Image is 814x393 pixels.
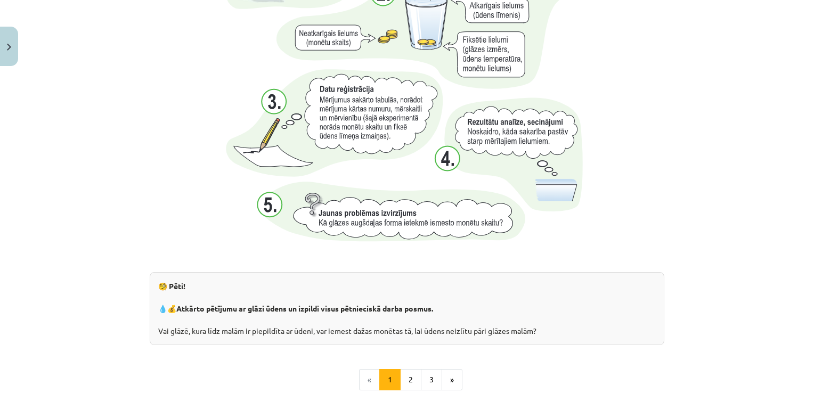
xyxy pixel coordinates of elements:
button: 3 [421,369,442,390]
button: 1 [379,369,401,390]
div: 💧💰 Vai glāzē, kura līdz malām ir piepildīta ar ūdeni, var iemest dažas monētas tā, lai ūdens neiz... [150,272,664,345]
strong: 🧐 Pēti! [158,281,185,291]
button: » [442,369,462,390]
button: 2 [400,369,421,390]
strong: Atkārto pētījumu ar glāzi ūdens un izpildi visus pētnieciskā darba posmus. [176,304,433,313]
img: icon-close-lesson-0947bae3869378f0d4975bcd49f059093ad1ed9edebbc8119c70593378902aed.svg [7,44,11,51]
nav: Page navigation example [150,369,664,390]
